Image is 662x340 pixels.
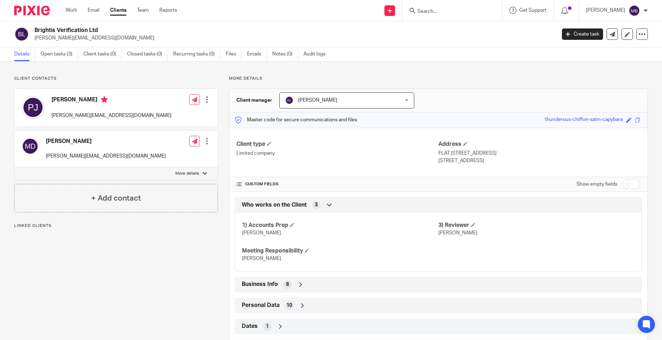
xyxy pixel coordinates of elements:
a: Open tasks (3) [40,47,78,61]
h3: Client manager [236,97,272,104]
p: Client contacts [14,76,218,81]
a: Reports [159,7,177,14]
img: svg%3E [22,96,44,119]
h2: Brightis Verification Ltd [34,27,448,34]
p: Master code for secure communications and files [235,116,357,123]
h4: [PERSON_NAME] [46,138,166,145]
a: Audit logs [303,47,331,61]
a: Email [88,7,99,14]
a: Team [137,7,149,14]
h4: Meeting Responsibility [242,247,438,255]
h4: Client type [236,140,438,148]
a: Closed tasks (0) [127,47,168,61]
a: Emails [247,47,267,61]
span: [PERSON_NAME] [242,256,281,261]
span: Who works on the Client [242,201,307,209]
img: svg%3E [285,96,294,105]
span: 10 [286,302,292,309]
p: [PERSON_NAME][EMAIL_ADDRESS][DOMAIN_NAME] [51,112,171,119]
img: Pixie [14,6,50,15]
a: Details [14,47,35,61]
label: Show empty fields [576,181,617,188]
img: svg%3E [629,5,640,16]
p: Linked clients [14,223,218,229]
img: svg%3E [14,27,29,42]
h4: 1) Accounts Prep [242,222,438,229]
a: Clients [110,7,126,14]
p: More details [229,76,648,81]
span: Personal Data [242,302,280,309]
p: Limited company [236,150,438,157]
a: Files [226,47,242,61]
a: Recurring tasks (0) [173,47,220,61]
span: Business Info [242,281,278,288]
h4: [PERSON_NAME] [51,96,171,105]
span: [PERSON_NAME] [298,98,337,103]
span: Dates [242,323,258,330]
h4: + Add contact [91,193,141,204]
span: 8 [286,281,289,288]
span: [PERSON_NAME] [438,230,477,235]
input: Search [417,9,481,15]
img: svg%3E [22,138,39,155]
span: 1 [266,323,269,330]
a: Work [66,7,77,14]
i: Primary [101,96,108,103]
a: Create task [562,28,603,40]
p: [PERSON_NAME][EMAIL_ADDRESS][DOMAIN_NAME] [46,153,166,160]
p: More details [175,171,199,176]
a: Notes (0) [272,47,298,61]
p: [PERSON_NAME][EMAIL_ADDRESS][DOMAIN_NAME] [34,34,551,42]
h4: CUSTOM FIELDS [236,181,438,187]
h4: 3) Reviewer [438,222,635,229]
p: FLAT [STREET_ADDRESS] [438,150,640,157]
p: [STREET_ADDRESS] [438,157,640,164]
h4: Address [438,140,640,148]
p: [PERSON_NAME] [586,7,625,14]
div: thunderous-chiffon-satin-capybara [545,116,623,124]
span: 3 [315,201,318,208]
span: Get Support [519,8,547,13]
span: [PERSON_NAME] [242,230,281,235]
a: Client tasks (0) [83,47,122,61]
